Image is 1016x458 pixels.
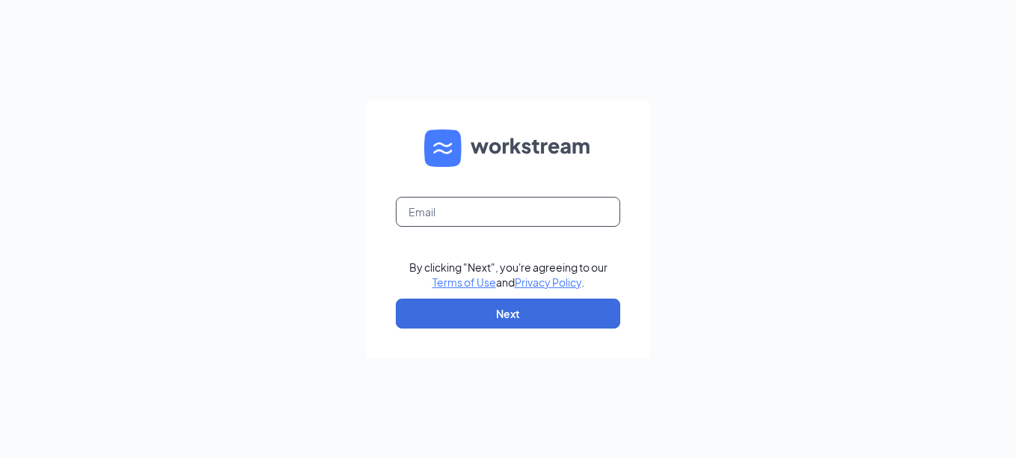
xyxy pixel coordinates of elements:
[424,129,592,167] img: WS logo and Workstream text
[396,197,620,227] input: Email
[396,299,620,329] button: Next
[409,260,608,290] div: By clicking "Next", you're agreeing to our and .
[432,275,496,289] a: Terms of Use
[515,275,581,289] a: Privacy Policy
